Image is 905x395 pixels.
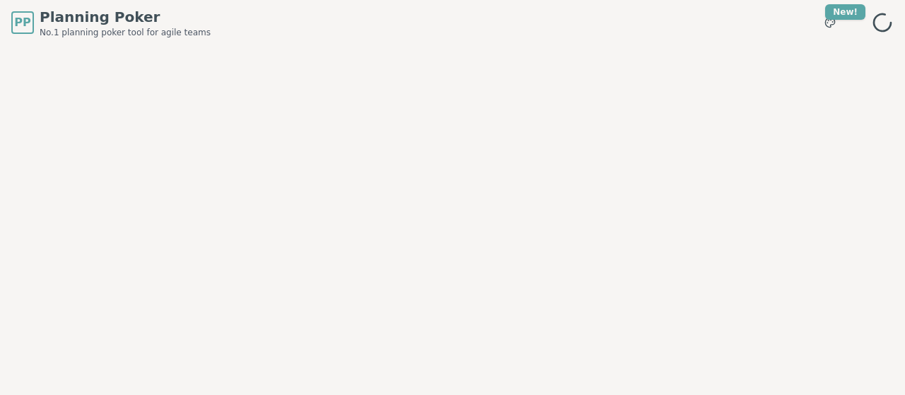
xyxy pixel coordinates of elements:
span: No.1 planning poker tool for agile teams [40,27,211,38]
div: New! [825,4,865,20]
span: PP [14,14,30,31]
span: Planning Poker [40,7,211,27]
button: New! [817,10,843,35]
a: PPPlanning PokerNo.1 planning poker tool for agile teams [11,7,211,38]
